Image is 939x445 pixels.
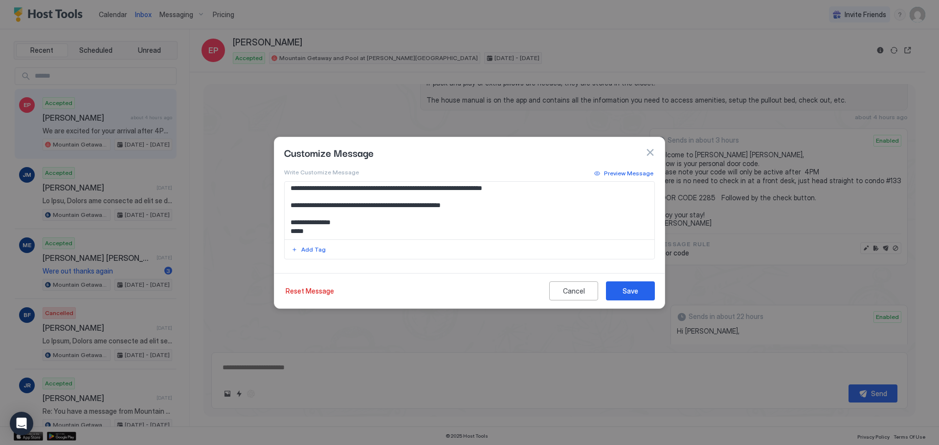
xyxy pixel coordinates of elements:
[563,286,585,296] div: Cancel
[290,244,327,255] button: Add Tag
[284,169,359,176] span: Write Customize Message
[284,145,374,160] span: Customize Message
[285,182,654,239] textarea: Input Field
[604,169,653,178] div: Preview Message
[301,245,326,254] div: Add Tag
[286,286,334,296] div: Reset Message
[606,281,655,300] button: Save
[10,412,33,435] div: Open Intercom Messenger
[549,281,598,300] button: Cancel
[623,286,638,296] div: Save
[284,281,335,300] button: Reset Message
[593,168,655,179] button: Preview Message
